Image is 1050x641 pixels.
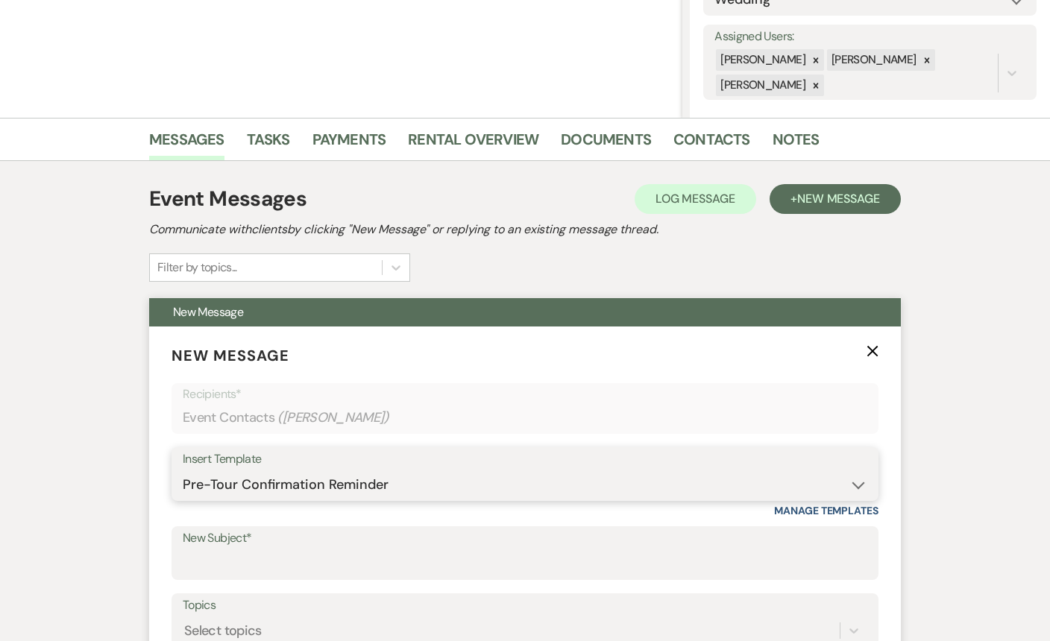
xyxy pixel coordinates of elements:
[312,127,386,160] a: Payments
[149,221,901,239] h2: Communicate with clients by clicking "New Message" or replying to an existing message thread.
[827,49,919,71] div: [PERSON_NAME]
[716,75,808,96] div: [PERSON_NAME]
[770,184,901,214] button: +New Message
[408,127,538,160] a: Rental Overview
[149,127,224,160] a: Messages
[184,620,262,640] div: Select topics
[673,127,750,160] a: Contacts
[277,408,389,428] span: ( [PERSON_NAME] )
[714,26,1025,48] label: Assigned Users:
[247,127,290,160] a: Tasks
[635,184,756,214] button: Log Message
[157,259,237,277] div: Filter by topics...
[797,191,880,206] span: New Message
[773,127,820,160] a: Notes
[149,183,306,215] h1: Event Messages
[172,346,289,365] span: New Message
[183,528,867,549] label: New Subject*
[183,595,867,616] label: Topics
[173,304,243,320] span: New Message
[183,449,867,470] div: Insert Template
[656,191,735,206] span: Log Message
[183,403,867,432] div: Event Contacts
[561,127,651,160] a: Documents
[774,504,878,517] a: Manage Templates
[716,49,808,71] div: [PERSON_NAME]
[183,385,867,404] p: Recipients*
